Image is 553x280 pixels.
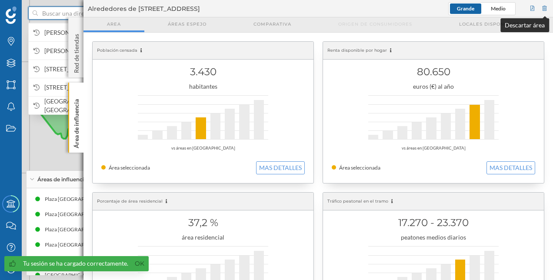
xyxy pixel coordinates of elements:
[486,161,535,174] button: MAS DETALLES
[459,21,520,27] span: Locales disponibles
[338,21,412,27] span: Origen de consumidores
[256,161,305,174] button: MAS DETALLES
[23,259,128,268] div: Tu sesión se ha cargado correctamente.
[6,7,17,24] img: Geoblink Logo
[168,21,207,27] span: Áreas espejo
[101,233,305,242] div: área residencial
[323,193,544,210] div: Tráfico peatonal en el tramo
[253,21,291,27] span: Comparativa
[88,4,200,13] span: Alrededores de [STREET_ADDRESS]
[323,42,544,60] div: Renta disponible por hogar
[332,144,535,153] div: vs áreas en [GEOGRAPHIC_DATA]
[93,42,313,60] div: Población censada
[339,164,380,171] span: Área seleccionada
[101,214,305,231] h1: 37,2 %
[44,97,163,114] span: [GEOGRAPHIC_DATA], [GEOGRAPHIC_DATA]
[109,164,150,171] span: Área seleccionada
[491,5,506,12] span: Medio
[45,225,159,234] div: Plaza [GEOGRAPHIC_DATA], 5 (5 min Andando)
[332,82,535,91] div: euros (€) al año
[45,240,159,249] div: Plaza [GEOGRAPHIC_DATA], 5 (3 min Andando)
[37,176,87,183] span: Áreas de influencia
[44,47,163,55] span: [PERSON_NAME][STREET_ADDRESS]
[457,5,474,12] span: Grande
[101,144,305,153] div: vs áreas en [GEOGRAPHIC_DATA]
[101,63,305,80] h1: 3.430
[45,195,159,203] div: Plaza [GEOGRAPHIC_DATA], 5 (5 min Andando)
[332,233,535,242] div: peatones medios diarios
[72,96,81,148] p: Área de influencia
[45,256,146,264] div: [GEOGRAPHIC_DATA], 8 (3 min Andando)
[44,28,163,37] span: [PERSON_NAME][STREET_ADDRESS]
[44,83,163,92] span: [STREET_ADDRESS]
[44,65,163,73] span: [STREET_ADDRESS][PERSON_NAME]
[133,259,147,269] a: Ok
[332,214,535,231] h1: 17.270 - 23.370
[500,18,549,32] div: Descartar área
[45,210,159,219] div: Plaza [GEOGRAPHIC_DATA], 5 (3 min Andando)
[332,63,535,80] h1: 80.650
[17,6,48,14] span: Soporte
[101,82,305,91] div: habitantes
[93,193,313,210] div: Porcentaje de área residencial
[107,21,121,27] span: Area
[72,30,81,73] p: Red de tiendas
